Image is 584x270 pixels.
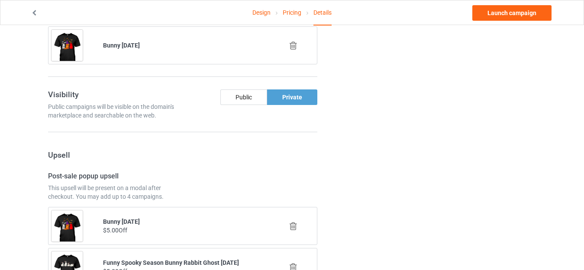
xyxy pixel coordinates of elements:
h3: Visibility [48,89,180,99]
div: $5.00 Off [103,226,262,235]
h4: Post-sale popup upsell [48,172,180,181]
b: Bunny [DATE] [103,42,140,49]
div: Private [267,89,317,105]
div: Details [313,0,332,25]
a: Design [252,0,271,25]
div: This upsell will be present on a modal after checkout. You may add up to 4 campaigns. [48,184,180,201]
b: Bunny [DATE] [103,218,140,225]
h3: Upsell [48,150,317,160]
b: Funny Spooky Season Bunny Rabbit Ghost [DATE] [103,259,239,266]
a: Pricing [283,0,301,25]
div: Public [220,89,267,105]
a: Launch campaign [472,5,552,21]
div: Public campaigns will be visible on the domain's marketplace and searchable on the web. [48,102,180,120]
